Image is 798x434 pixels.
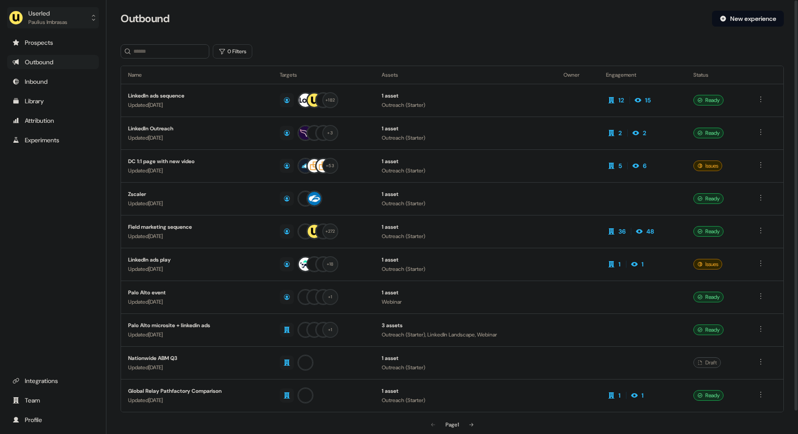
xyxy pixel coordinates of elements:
[382,232,549,241] div: Outreach (Starter)
[12,77,94,86] div: Inbound
[382,330,549,339] div: Outreach (Starter), LinkedIn Landscape, Webinar
[128,255,266,264] div: LinkedIn ads play
[325,96,335,104] div: + 182
[213,44,252,59] button: 0 Filters
[12,376,94,385] div: Integrations
[326,162,334,170] div: + 53
[7,55,99,69] a: Go to outbound experience
[382,190,549,199] div: 1 asset
[382,255,549,264] div: 1 asset
[12,415,94,424] div: Profile
[327,129,333,137] div: + 3
[382,223,549,231] div: 1 asset
[382,387,549,395] div: 1 asset
[382,91,549,100] div: 1 asset
[328,293,332,301] div: + 1
[645,96,651,105] div: 15
[7,7,99,28] button: UserledPaulius Imbrasas
[128,166,266,175] div: Updated [DATE]
[128,321,266,330] div: Palo Alto microsite + linkedin ads
[325,227,335,235] div: + 272
[712,11,784,27] button: New experience
[382,133,549,142] div: Outreach (Starter)
[12,38,94,47] div: Prospects
[128,190,266,199] div: Zscaler
[128,101,266,109] div: Updated [DATE]
[128,133,266,142] div: Updated [DATE]
[556,66,599,84] th: Owner
[7,413,99,427] a: Go to profile
[382,166,549,175] div: Outreach (Starter)
[646,227,654,236] div: 48
[128,124,266,133] div: LinkedIn Outreach
[642,260,644,269] div: 1
[382,124,549,133] div: 1 asset
[382,363,549,372] div: Outreach (Starter)
[12,136,94,145] div: Experiments
[12,97,94,106] div: Library
[693,357,721,368] div: Draft
[128,232,266,241] div: Updated [DATE]
[375,66,556,84] th: Assets
[128,199,266,208] div: Updated [DATE]
[382,199,549,208] div: Outreach (Starter)
[446,420,459,429] div: Page 1
[128,91,266,100] div: LinkedIn ads sequence
[693,292,724,302] div: Ready
[128,157,266,166] div: DC 1:1 page with new video
[7,393,99,407] a: Go to team
[328,326,332,334] div: + 1
[382,101,549,109] div: Outreach (Starter)
[128,223,266,231] div: Field marketing sequence
[382,297,549,306] div: Webinar
[643,129,646,137] div: 2
[7,35,99,50] a: Go to prospects
[693,226,724,237] div: Ready
[128,265,266,274] div: Updated [DATE]
[382,321,549,330] div: 3 assets
[643,161,646,170] div: 6
[273,66,375,84] th: Targets
[28,18,67,27] div: Paulius Imbrasas
[642,391,644,400] div: 1
[128,288,266,297] div: Palo Alto event
[7,133,99,147] a: Go to experiments
[12,116,94,125] div: Attribution
[28,9,67,18] div: Userled
[618,227,626,236] div: 36
[121,66,273,84] th: Name
[12,58,94,66] div: Outbound
[382,157,549,166] div: 1 asset
[599,66,686,84] th: Engagement
[128,354,266,363] div: Nationwide ABM Q3
[128,387,266,395] div: Global Relay Pathfactory Comparison
[693,193,724,204] div: Ready
[693,160,722,171] div: Issues
[693,128,724,138] div: Ready
[693,95,724,106] div: Ready
[327,260,334,268] div: + 18
[7,94,99,108] a: Go to templates
[618,96,624,105] div: 12
[121,12,169,25] h3: Outbound
[128,297,266,306] div: Updated [DATE]
[618,260,621,269] div: 1
[382,396,549,405] div: Outreach (Starter)
[12,396,94,405] div: Team
[7,113,99,128] a: Go to attribution
[618,161,622,170] div: 5
[693,325,724,335] div: Ready
[618,391,621,400] div: 1
[693,259,722,270] div: Issues
[686,66,749,84] th: Status
[128,330,266,339] div: Updated [DATE]
[128,396,266,405] div: Updated [DATE]
[128,363,266,372] div: Updated [DATE]
[693,390,724,401] div: Ready
[382,354,549,363] div: 1 asset
[382,265,549,274] div: Outreach (Starter)
[382,288,549,297] div: 1 asset
[7,74,99,89] a: Go to Inbound
[618,129,622,137] div: 2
